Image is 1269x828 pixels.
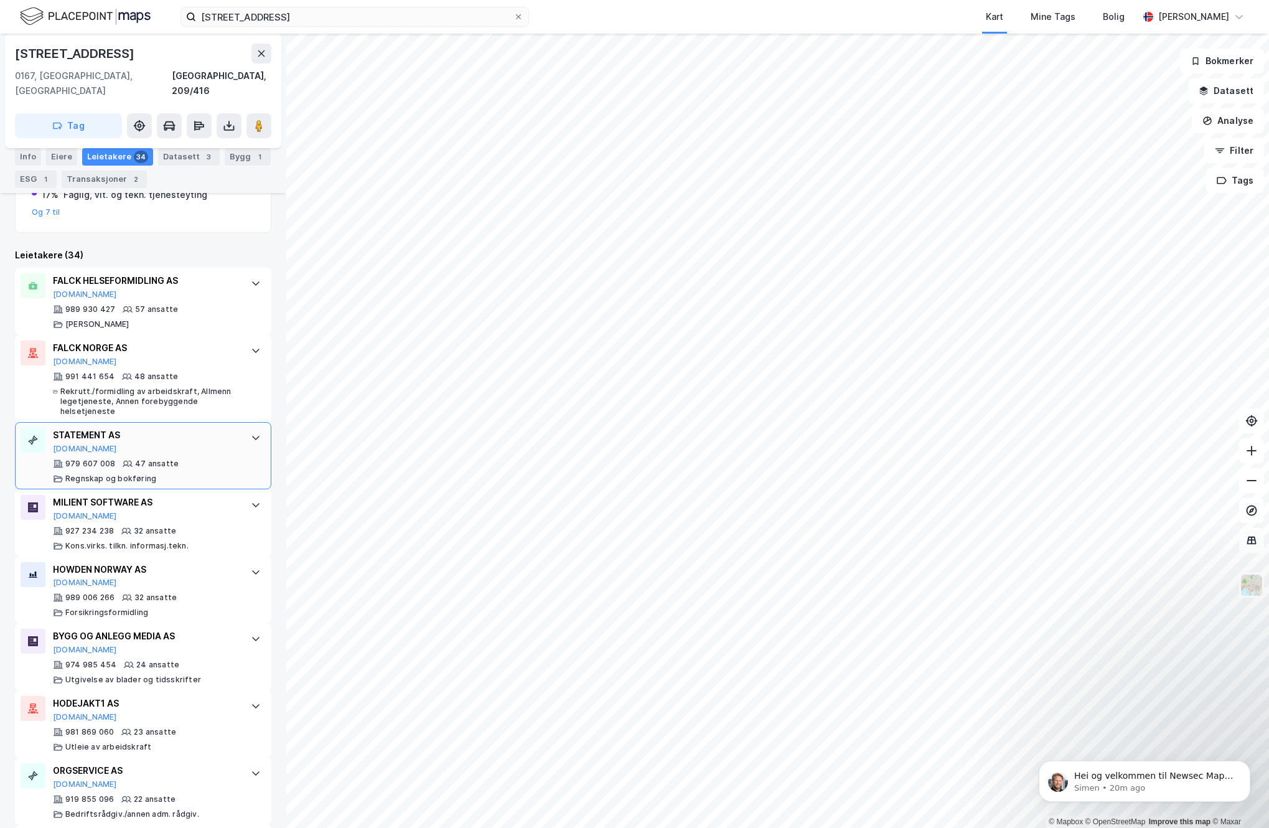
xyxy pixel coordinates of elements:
[62,171,147,188] div: Transaksjoner
[1180,49,1264,73] button: Bokmerker
[65,608,148,618] div: Forsikringsformidling
[202,151,215,163] div: 3
[1031,9,1075,24] div: Mine Tags
[15,113,122,138] button: Tag
[15,171,57,188] div: ESG
[53,289,117,299] button: [DOMAIN_NAME]
[20,6,151,27] img: logo.f888ab2527a4732fd821a326f86c7f29.svg
[65,372,115,382] div: 991 441 654
[134,794,176,804] div: 22 ansatte
[53,763,238,778] div: ORGSERVICE AS
[1206,168,1264,193] button: Tags
[136,660,179,670] div: 24 ansatte
[65,526,114,536] div: 927 234 238
[65,742,151,752] div: Utleie av arbeidskraft
[253,151,266,163] div: 1
[65,675,201,685] div: Utgivelse av blader og tidsskrifter
[65,593,115,603] div: 989 006 266
[1240,573,1263,597] img: Z
[134,593,177,603] div: 32 ansatte
[1204,138,1264,163] button: Filter
[53,562,238,577] div: HOWDEN NORWAY AS
[53,629,238,644] div: BYGG OG ANLEGG MEDIA AS
[15,68,172,98] div: 0167, [GEOGRAPHIC_DATA], [GEOGRAPHIC_DATA]
[53,696,238,711] div: HODEJAKT1 AS
[134,151,148,163] div: 34
[53,341,238,355] div: FALCK NORGE AS
[60,387,238,416] div: Rekrutt./formidling av arbeidskraft, Allmenn legetjeneste, Annen forebyggende helsetjeneste
[1188,78,1264,103] button: Datasett
[65,304,115,314] div: 989 930 427
[65,459,115,469] div: 979 607 008
[42,187,59,202] div: 17%
[46,148,77,166] div: Eiere
[53,712,117,722] button: [DOMAIN_NAME]
[196,7,513,26] input: Søk på adresse, matrikkel, gårdeiere, leietakere eller personer
[53,645,117,655] button: [DOMAIN_NAME]
[1020,735,1269,822] iframe: Intercom notifications message
[135,304,178,314] div: 57 ansatte
[39,173,52,186] div: 1
[135,459,179,469] div: 47 ansatte
[65,319,129,329] div: [PERSON_NAME]
[65,794,114,804] div: 919 855 096
[172,68,271,98] div: [GEOGRAPHIC_DATA], 209/416
[134,526,176,536] div: 32 ansatte
[82,148,153,166] div: Leietakere
[1149,817,1210,826] a: Improve this map
[1158,9,1229,24] div: [PERSON_NAME]
[63,187,207,202] div: Faglig, vit. og tekn. tjenesteyting
[1103,9,1125,24] div: Bolig
[53,428,238,443] div: STATEMENT AS
[53,578,117,588] button: [DOMAIN_NAME]
[65,541,189,551] div: Kons.virks. tilkn. informasj.tekn.
[53,779,117,789] button: [DOMAIN_NAME]
[129,173,142,186] div: 2
[1049,817,1083,826] a: Mapbox
[225,148,271,166] div: Bygg
[1085,817,1146,826] a: OpenStreetMap
[15,44,137,64] div: [STREET_ADDRESS]
[15,148,41,166] div: Info
[53,357,117,367] button: [DOMAIN_NAME]
[65,474,156,484] div: Regnskap og bokføring
[53,495,238,510] div: MILIENT SOFTWARE AS
[986,9,1003,24] div: Kart
[53,511,117,521] button: [DOMAIN_NAME]
[65,660,116,670] div: 974 985 454
[158,148,220,166] div: Datasett
[65,809,199,819] div: Bedriftsrådgiv./annen adm. rådgiv.
[53,273,238,288] div: FALCK HELSEFORMIDLING AS
[134,372,178,382] div: 48 ansatte
[15,248,271,263] div: Leietakere (34)
[53,444,117,454] button: [DOMAIN_NAME]
[32,207,60,217] button: Og 7 til
[65,727,114,737] div: 981 869 060
[134,727,176,737] div: 23 ansatte
[1192,108,1264,133] button: Analyse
